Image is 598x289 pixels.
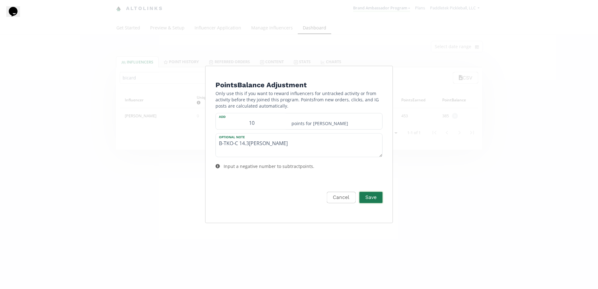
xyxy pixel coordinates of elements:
button: Save [358,191,383,204]
iframe: chat widget [6,6,26,25]
p: Only use this if you want to reward influencers for untracked activity or from activity before th... [215,90,383,109]
div: Edit Program [205,66,393,223]
label: Optional Note [216,134,376,139]
textarea: B-TKO-C 14.3[PERSON_NAME] [216,134,382,157]
div: Input a negative number to subtract points . [224,163,314,170]
div: points for [PERSON_NAME] [288,113,382,129]
h4: Points Balance Adjustment [215,80,383,90]
label: Add [216,113,288,119]
button: Cancel [327,192,355,203]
